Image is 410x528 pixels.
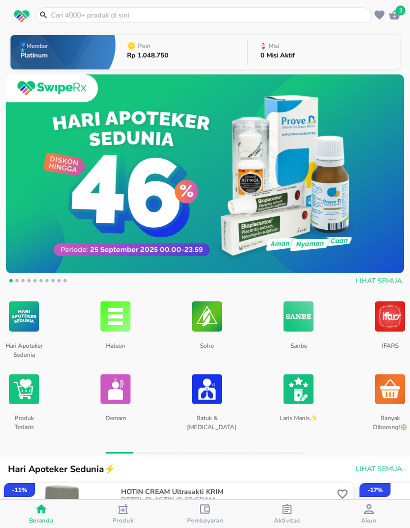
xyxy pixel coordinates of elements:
[36,277,46,287] button: 6
[26,43,48,49] p: Member
[268,43,279,49] p: Misi
[370,338,409,362] p: IFARS
[12,486,27,495] p: - 11 %
[18,277,28,287] button: 3
[351,272,404,291] button: Lihat Semua
[82,500,164,528] button: Produk
[187,338,226,362] p: Soho
[127,52,168,59] p: Rp 1.048.750
[361,517,377,525] span: Akun
[4,338,43,362] p: Hari Apoteker Sedunia
[50,10,369,20] input: Cari 4000+ produk di sini
[283,368,313,411] img: Laris Manis✨
[351,460,404,479] button: Lihat Semua
[112,517,134,525] span: Produk
[260,52,295,59] p: 0 Misi Aktif
[278,338,318,362] p: Sanbe
[100,368,130,411] img: Demam
[375,295,405,338] img: IFARS
[6,74,404,273] img: 45d722ad-76df-4f16-af2b-3de58e755ae6.jpeg
[370,410,409,435] p: Banyak Diborong!❇️
[395,5,405,15] span: 3
[192,368,222,411] img: Batuk & Flu
[187,410,226,435] p: Batuk & [MEDICAL_DATA]
[6,277,16,287] button: 1
[283,295,313,338] img: Sanbe
[95,410,135,435] p: Demam
[100,295,130,338] img: Haleon
[274,517,300,525] span: Aktivitas
[12,277,22,287] button: 2
[9,368,39,411] img: Produk Terlaris
[29,517,53,525] span: Beranda
[48,277,58,287] button: 8
[115,32,248,72] button: PoinRp 1.048.750
[30,277,40,287] button: 5
[121,496,335,504] p: BOTOL PLASTIK @ 60 GRAM
[246,500,328,528] button: Aktivitas
[14,10,29,23] img: logo_swiperx_s.bd005f3b.svg
[121,488,333,496] p: HOTIN CREAM Ultrasakti KRIM
[367,486,382,495] p: - 17 %
[375,368,405,411] img: Banyak Diborong!❇️
[164,500,246,528] button: Pembayaran
[24,277,34,287] button: 4
[10,32,115,72] button: MemberPlatinum
[387,7,402,22] button: 3
[4,410,43,435] p: Produk Terlaris
[192,295,222,338] img: Soho
[355,275,402,288] span: Lihat Semua
[328,500,410,528] button: Akun
[60,277,70,287] button: 10
[187,517,223,525] span: Pembayaran
[95,338,135,362] p: Haleon
[9,295,39,338] img: Hari Apoteker Sedunia
[278,410,318,435] p: Laris Manis✨
[54,277,64,287] button: 9
[20,52,50,59] p: Platinum
[42,277,52,287] button: 7
[248,32,399,72] button: Misi0 Misi Aktif
[138,43,150,49] p: Poin
[355,463,402,476] span: Lihat Semua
